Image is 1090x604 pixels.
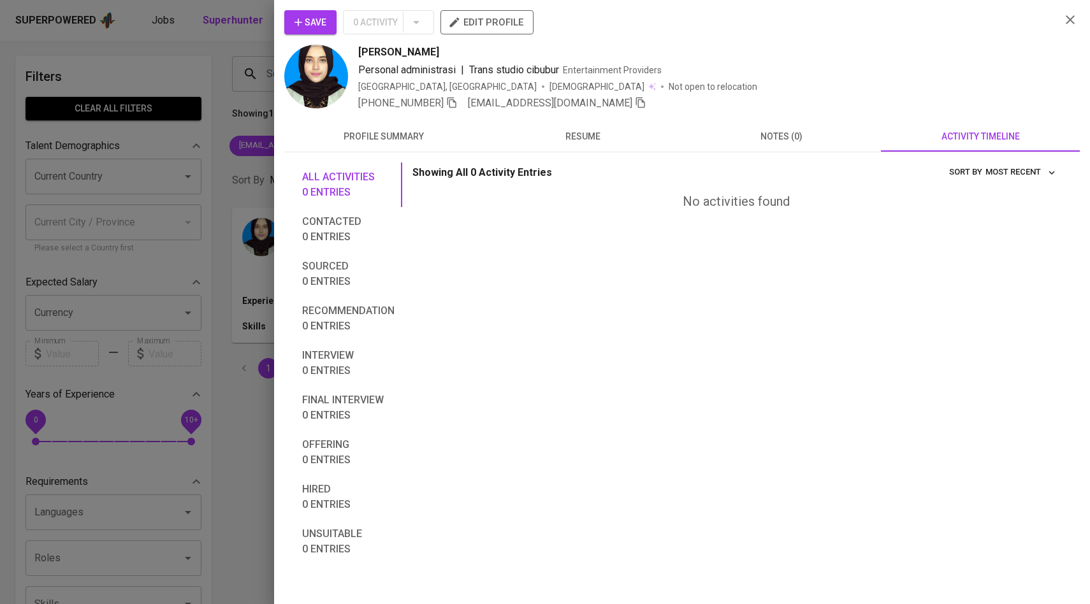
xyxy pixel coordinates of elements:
span: edit profile [451,14,523,31]
p: Showing All 0 Activity Entries [412,165,552,180]
span: notes (0) [690,129,873,145]
button: edit profile [440,10,534,34]
span: [PHONE_NUMBER] [358,97,444,109]
span: All activities 0 entries [302,169,395,200]
span: Interview 0 entries [302,348,395,378]
p: Not open to relocation [669,80,757,93]
span: Recommendation 0 entries [302,303,395,334]
span: [PERSON_NAME] [358,45,439,60]
a: edit profile [440,17,534,27]
span: profile summary [292,129,476,145]
span: Unsuitable 0 entries [302,526,395,557]
span: Offering 0 entries [302,437,395,468]
span: [DEMOGRAPHIC_DATA] [549,80,646,93]
span: sort by [949,167,982,176]
span: activity timeline [889,129,1072,145]
div: No activities found [412,192,1059,211]
span: Save [294,15,326,31]
span: resume [491,129,674,145]
span: [EMAIL_ADDRESS][DOMAIN_NAME] [468,97,632,109]
img: 7cb6bf7cf214f46b1fca188b70a4b911.jpg [284,45,348,108]
button: sort by [982,162,1059,182]
span: Final interview 0 entries [302,392,395,423]
span: | [461,62,464,78]
span: Trans studio cibubur [469,64,559,76]
span: Contacted 0 entries [302,214,395,245]
span: Personal administrasi [358,64,456,76]
span: Sourced 0 entries [302,259,395,289]
span: Entertainment Providers [563,65,662,75]
div: [GEOGRAPHIC_DATA], [GEOGRAPHIC_DATA] [358,80,537,93]
span: Most Recent [985,165,1056,180]
button: Save [284,10,337,34]
span: Hired 0 entries [302,482,395,512]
